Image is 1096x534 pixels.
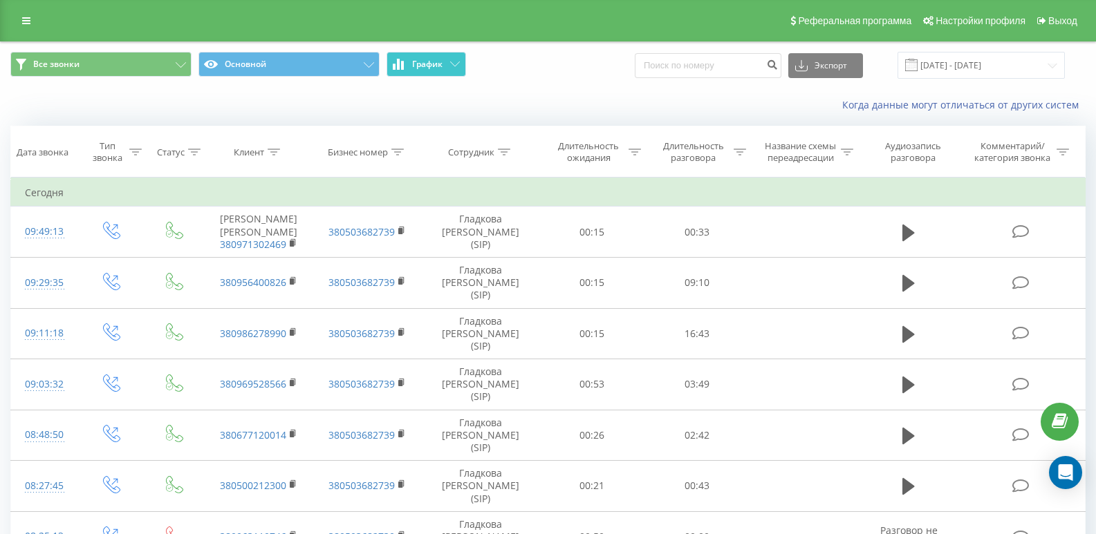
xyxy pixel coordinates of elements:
[328,428,395,441] a: 380503682739
[25,320,64,347] div: 09:11:18
[936,15,1025,26] span: Настройки профиля
[798,15,911,26] span: Реферальная программа
[539,410,644,461] td: 00:26
[422,207,539,258] td: Гладкова [PERSON_NAME] (SIP)
[842,98,1086,111] a: Когда данные могут отличаться от других систем
[635,53,781,78] input: Поиск по номеру
[448,146,494,158] div: Сотрудник
[422,461,539,512] td: Гладкова [PERSON_NAME] (SIP)
[539,257,644,308] td: 00:15
[157,146,185,158] div: Статус
[422,308,539,359] td: Гладкова [PERSON_NAME] (SIP)
[25,421,64,448] div: 08:48:50
[10,52,192,77] button: Все звонки
[220,479,286,492] a: 380500212300
[17,146,68,158] div: Дата звонка
[11,179,1086,207] td: Сегодня
[539,461,644,512] td: 00:21
[328,327,395,340] a: 380503682739
[1048,15,1077,26] span: Выход
[1049,456,1082,489] div: Open Intercom Messenger
[25,473,64,499] div: 08:27:45
[220,276,286,289] a: 380956400826
[657,140,730,164] div: Длительность разговора
[644,308,750,359] td: 16:43
[328,377,395,390] a: 380503682739
[644,207,750,258] td: 00:33
[972,140,1053,164] div: Комментарий/категория звонка
[90,140,125,164] div: Тип звонка
[644,359,750,410] td: 03:49
[412,59,443,69] span: График
[422,410,539,461] td: Гладкова [PERSON_NAME] (SIP)
[644,410,750,461] td: 02:42
[539,359,644,410] td: 00:53
[220,327,286,340] a: 380986278990
[871,140,956,164] div: Аудиозапись разговора
[25,269,64,296] div: 09:29:35
[220,377,286,390] a: 380969528566
[328,146,388,158] div: Бизнес номер
[422,359,539,410] td: Гладкова [PERSON_NAME] (SIP)
[788,53,863,78] button: Экспорт
[25,218,64,245] div: 09:49:13
[204,207,313,258] td: [PERSON_NAME] [PERSON_NAME]
[33,59,80,70] span: Все звонки
[328,276,395,289] a: 380503682739
[328,479,395,492] a: 380503682739
[25,371,64,398] div: 09:03:32
[387,52,466,77] button: График
[644,461,750,512] td: 00:43
[539,308,644,359] td: 00:15
[763,140,837,164] div: Название схемы переадресации
[198,52,380,77] button: Основной
[220,238,286,251] a: 380971302469
[234,146,264,158] div: Клиент
[422,257,539,308] td: Гладкова [PERSON_NAME] (SIP)
[644,257,750,308] td: 09:10
[220,428,286,441] a: 380677120014
[539,207,644,258] td: 00:15
[328,225,395,238] a: 380503682739
[552,140,625,164] div: Длительность ожидания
